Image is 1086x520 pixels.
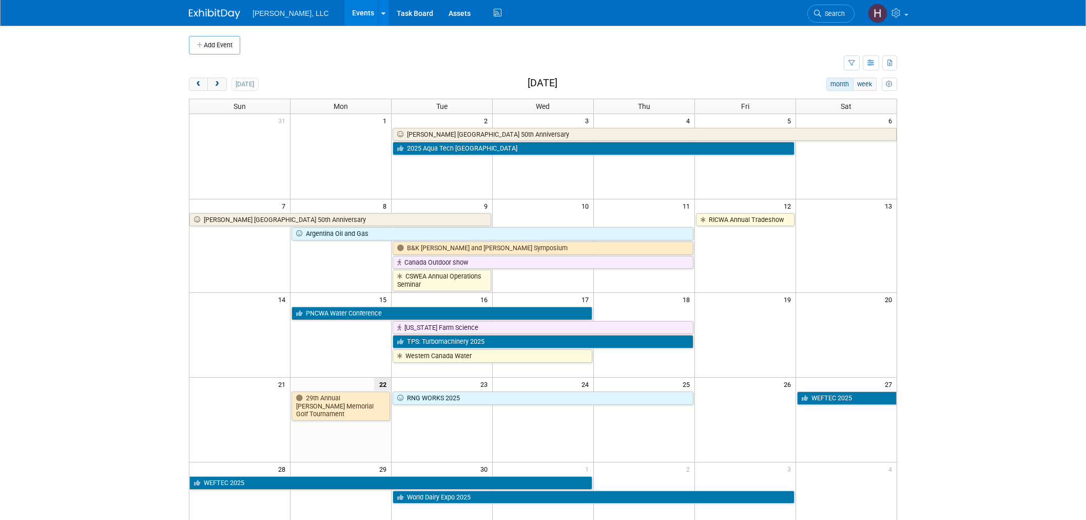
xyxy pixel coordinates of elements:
[382,199,391,212] span: 8
[685,462,694,475] span: 2
[580,293,593,306] span: 17
[807,5,855,23] a: Search
[685,114,694,127] span: 4
[189,36,240,54] button: Add Event
[584,114,593,127] span: 3
[479,378,492,391] span: 23
[393,242,693,255] a: B&K [PERSON_NAME] and [PERSON_NAME] Symposium
[189,9,240,19] img: ExhibitDay
[786,114,796,127] span: 5
[580,378,593,391] span: 24
[741,102,749,110] span: Fri
[393,335,693,348] a: TPS: Turbomachinery 2025
[393,270,491,291] a: CSWEA Annual Operations Seminar
[292,227,693,240] a: Argentina Oil and Gas
[436,102,448,110] span: Tue
[483,199,492,212] span: 9
[841,102,851,110] span: Sat
[277,378,290,391] span: 21
[528,78,557,89] h2: [DATE]
[638,102,650,110] span: Thu
[393,142,794,155] a: 2025 Aqua Tech [GEOGRAPHIC_DATA]
[882,78,897,91] button: myCustomButton
[783,199,796,212] span: 12
[253,9,329,17] span: [PERSON_NAME], LLC
[189,476,592,490] a: WEFTEC 2025
[189,78,208,91] button: prev
[292,392,390,421] a: 29th Annual [PERSON_NAME] Memorial Golf Tournament
[382,114,391,127] span: 1
[207,78,226,91] button: next
[277,293,290,306] span: 14
[479,293,492,306] span: 16
[277,114,290,127] span: 31
[868,4,887,23] img: Hannah Mulholland
[334,102,348,110] span: Mon
[393,392,693,405] a: RNG WORKS 2025
[884,293,897,306] span: 20
[189,213,491,227] a: [PERSON_NAME] [GEOGRAPHIC_DATA] 50th Anniversary
[234,102,246,110] span: Sun
[783,293,796,306] span: 19
[393,128,897,141] a: [PERSON_NAME] [GEOGRAPHIC_DATA] 50th Anniversary
[786,462,796,475] span: 3
[393,491,794,504] a: World Dairy Expo 2025
[393,349,592,363] a: Western Canada Water
[378,293,391,306] span: 15
[887,114,897,127] span: 6
[479,462,492,475] span: 30
[580,199,593,212] span: 10
[886,81,893,88] i: Personalize Calendar
[884,199,897,212] span: 13
[696,213,794,227] a: RICWA Annual Tradeshow
[797,392,897,405] a: WEFTEC 2025
[292,307,592,320] a: PNCWA Water Conference
[393,321,693,335] a: [US_STATE] Farm Science
[783,378,796,391] span: 26
[821,10,845,17] span: Search
[682,199,694,212] span: 11
[853,78,877,91] button: week
[584,462,593,475] span: 1
[682,378,694,391] span: 25
[277,462,290,475] span: 28
[393,256,693,269] a: Canada Outdoor show
[682,293,694,306] span: 18
[374,378,391,391] span: 22
[231,78,259,91] button: [DATE]
[536,102,550,110] span: Wed
[281,199,290,212] span: 7
[884,378,897,391] span: 27
[378,462,391,475] span: 29
[826,78,854,91] button: month
[887,462,897,475] span: 4
[483,114,492,127] span: 2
